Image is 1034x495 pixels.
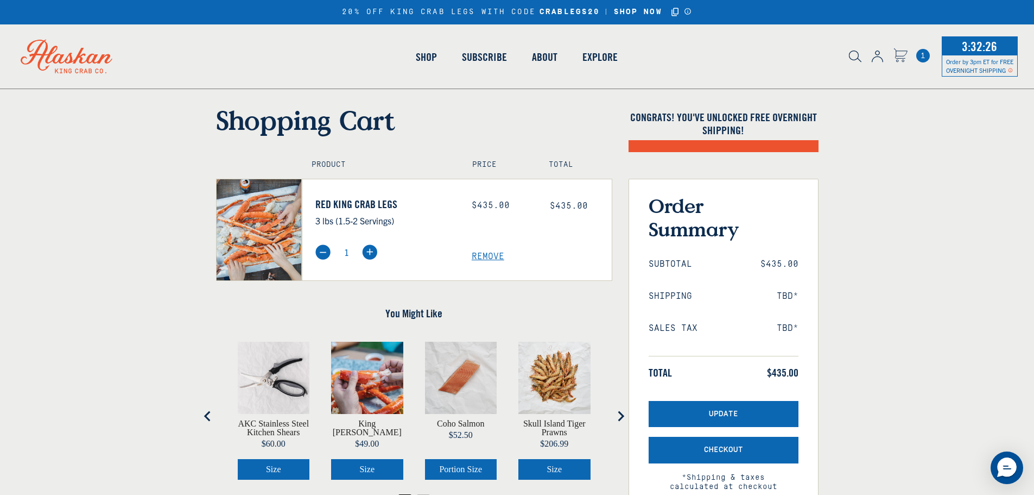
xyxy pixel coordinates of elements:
span: 1 [916,49,930,62]
span: Shipping [649,291,692,302]
button: Select Coho Salmon portion size [425,459,497,480]
a: View Skull Island Tiger Prawns [518,419,591,437]
span: Order by 3pm ET for FREE OVERNIGHT SHIPPING [946,58,1013,74]
div: 20% OFF KING CRAB LEGS WITH CODE | [342,6,692,18]
img: minus [315,245,331,260]
h4: Total [549,160,602,170]
div: product [508,331,601,491]
div: $435.00 [472,200,534,211]
button: Update [649,401,798,428]
h4: You Might Like [216,307,612,320]
h3: Order Summary [649,194,798,241]
span: $49.00 [355,439,379,448]
span: Size [547,465,562,474]
img: Skull Island Prawns [518,342,591,414]
span: Checkout [704,446,743,455]
button: Next slide [610,405,631,427]
span: Subtotal [649,259,692,270]
strong: CRABLEGS20 [540,8,600,17]
img: AKC Stainless Steel Kitchen Shears [238,342,310,414]
a: Cart [916,49,930,62]
span: Portion Size [439,465,482,474]
span: Sales Tax [649,323,697,334]
button: Select Skull Island Tiger Prawns size [518,459,591,480]
span: $52.50 [449,430,473,440]
img: account [872,51,883,62]
a: Explore [570,26,630,88]
div: product [227,331,321,491]
a: View King Crab Knuckles [331,419,403,437]
span: $60.00 [262,439,286,448]
img: King Crab Knuckles [331,342,403,414]
span: Size [359,465,375,474]
a: Cart [893,48,908,64]
a: Shop [403,26,449,88]
button: Select AKC Stainless Steel Kitchen Shears size [238,459,310,480]
div: Messenger Dummy Widget [991,452,1023,484]
img: plus [362,245,377,260]
span: $435.00 [550,201,588,211]
button: Select King Crab Knuckles size [331,459,403,480]
span: $435.00 [767,366,798,379]
button: Checkout [649,437,798,463]
span: $435.00 [760,259,798,270]
h4: Product [312,160,449,170]
span: *Shipping & taxes calculated at checkout [649,463,798,492]
span: Shipping Notice Icon [1008,66,1013,74]
a: View Coho Salmon [437,419,485,428]
div: product [414,331,508,491]
img: Coho Salmon [425,342,497,414]
p: 3 lbs (1.5-2 Servings) [315,214,455,228]
span: $206.99 [540,439,568,448]
img: search [849,51,861,62]
span: 3:32:26 [959,35,1000,57]
button: Go to last slide [197,405,219,427]
span: Size [266,465,281,474]
img: Red King Crab Legs - 3 lbs (1.5-2 Servings) [217,179,302,280]
div: product [320,331,414,491]
a: About [519,26,570,88]
strong: SHOP NOW [614,8,662,16]
a: Subscribe [449,26,519,88]
a: Remove [472,252,612,262]
span: Total [649,366,672,379]
h4: Price [472,160,525,170]
span: Update [709,410,738,419]
a: SHOP NOW [610,8,666,17]
h4: Congrats! You've unlocked FREE OVERNIGHT SHIPPING! [629,111,819,137]
h1: Shopping Cart [216,104,612,136]
img: Alaskan King Crab Co. logo [5,24,128,89]
a: Announcement Bar Modal [684,8,692,15]
a: View AKC Stainless Steel Kitchen Shears [238,419,310,437]
a: Red King Crab Legs [315,198,455,211]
